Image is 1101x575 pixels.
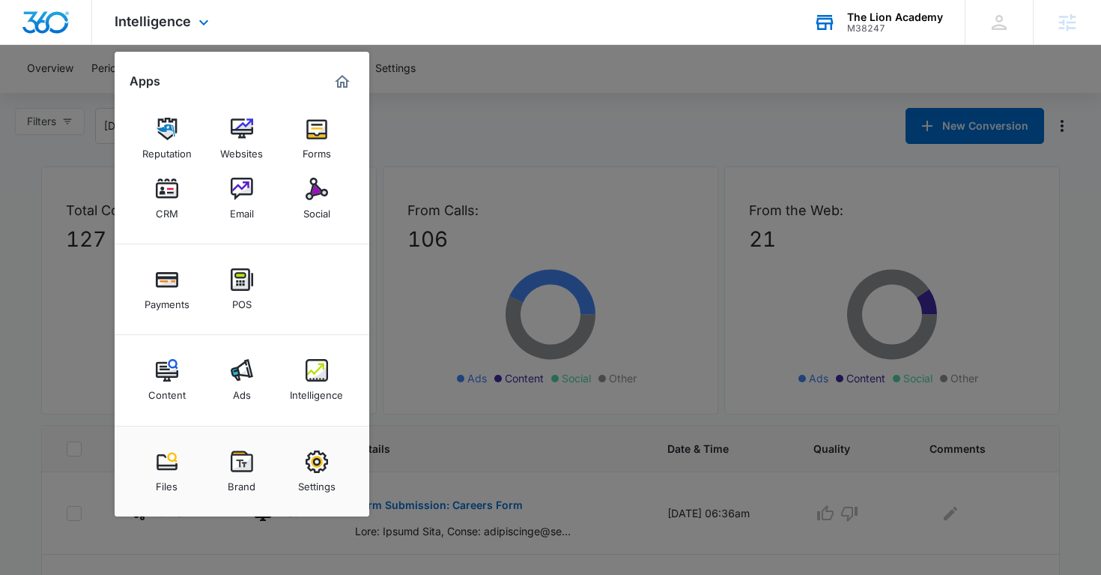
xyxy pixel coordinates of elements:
div: account id [847,23,943,34]
a: Settings [288,443,345,500]
a: Marketing 360® Dashboard [330,70,354,94]
a: Email [213,170,270,227]
span: Intelligence [115,13,191,29]
div: Domain Overview [57,88,134,98]
div: Settings [298,473,336,493]
div: Email [230,200,254,220]
img: website_grey.svg [24,39,36,51]
a: Social [288,170,345,227]
a: CRM [139,170,195,227]
div: Social [303,200,330,220]
div: Payments [145,291,189,310]
img: tab_keywords_by_traffic_grey.svg [149,87,161,99]
div: Ads [233,382,251,401]
a: Ads [213,352,270,409]
div: Domain: [DOMAIN_NAME] [39,39,165,51]
a: Websites [213,110,270,167]
div: account name [847,11,943,23]
a: Payments [139,261,195,318]
div: Reputation [142,140,192,160]
a: Brand [213,443,270,500]
div: Websites [220,140,263,160]
a: Content [139,352,195,409]
a: Reputation [139,110,195,167]
a: Intelligence [288,352,345,409]
div: Forms [303,140,331,160]
div: Files [156,473,178,493]
a: Files [139,443,195,500]
div: Brand [228,473,255,493]
div: Keywords by Traffic [166,88,252,98]
div: Intelligence [290,382,343,401]
img: tab_domain_overview_orange.svg [40,87,52,99]
a: Forms [288,110,345,167]
a: POS [213,261,270,318]
h2: Apps [130,74,160,88]
div: CRM [156,200,178,220]
div: v 4.0.25 [42,24,73,36]
img: logo_orange.svg [24,24,36,36]
div: POS [232,291,252,310]
div: Content [148,382,186,401]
